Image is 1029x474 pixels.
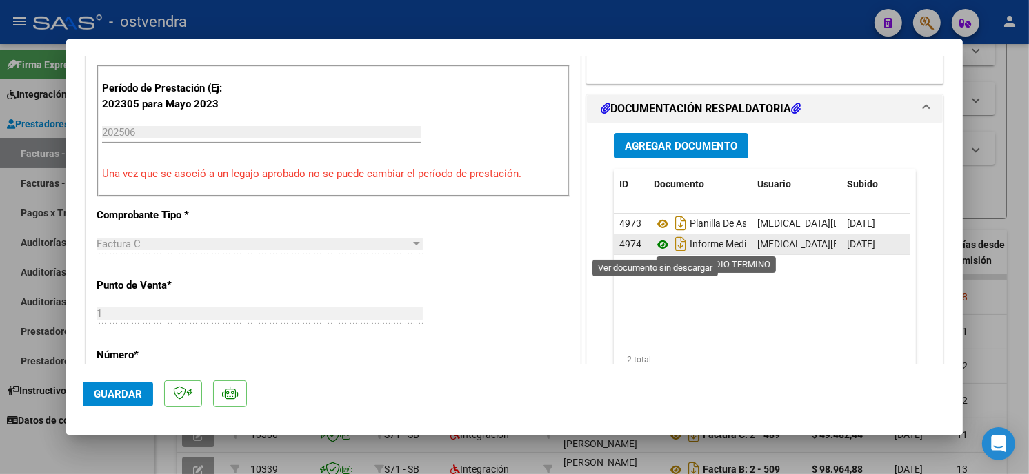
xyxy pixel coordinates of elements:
[94,388,142,400] span: Guardar
[654,218,780,229] span: Planilla De Asistencia
[83,382,153,406] button: Guardar
[625,140,737,152] span: Agregar Documento
[672,233,690,255] i: Descargar documento
[97,207,239,223] p: Comprobante Tipo *
[619,218,641,229] span: 4973
[757,178,791,189] span: Usuario
[619,238,641,249] span: 4974
[614,133,748,158] button: Agregar Documento
[648,169,752,199] datatable-header-cell: Documento
[587,123,943,409] div: DOCUMENTACIÓN RESPALDATORIA
[752,169,841,199] datatable-header-cell: Usuario
[97,347,239,363] p: Número
[847,238,875,249] span: [DATE]
[587,95,943,123] mat-expansion-panel-header: DOCUMENTACIÓN RESPALDATORIA
[102,81,241,112] p: Período de Prestación (Ej: 202305 para Mayo 2023
[601,101,801,117] h1: DOCUMENTACIÓN RESPALDATORIA
[841,169,910,199] datatable-header-cell: Subido
[614,342,916,377] div: 2 total
[654,178,704,189] span: Documento
[672,212,690,234] i: Descargar documento
[982,427,1015,460] div: Open Intercom Messenger
[654,239,788,250] span: Informe Medio Termino
[619,178,628,189] span: ID
[102,166,564,182] p: Una vez que se asoció a un legajo aprobado no se puede cambiar el período de prestación.
[97,278,239,293] p: Punto de Venta
[847,178,878,189] span: Subido
[847,218,875,229] span: [DATE]
[97,238,141,250] span: Factura C
[614,169,648,199] datatable-header-cell: ID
